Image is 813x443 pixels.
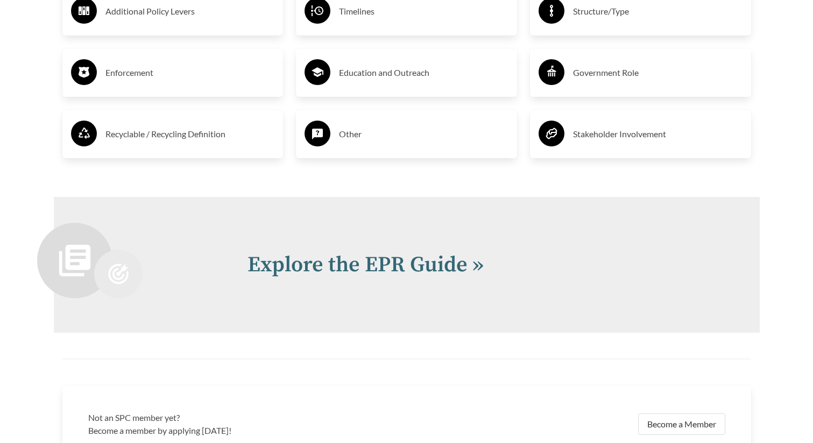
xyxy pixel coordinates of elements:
[105,3,275,20] h3: Additional Policy Levers
[88,411,400,424] h3: Not an SPC member yet?
[88,424,400,437] p: Become a member by applying [DATE]!
[339,3,508,20] h3: Timelines
[339,64,508,81] h3: Education and Outreach
[248,251,484,278] a: Explore the EPR Guide »
[105,64,275,81] h3: Enforcement
[339,125,508,143] h3: Other
[105,125,275,143] h3: Recyclable / Recycling Definition
[573,125,743,143] h3: Stakeholder Involvement
[573,64,743,81] h3: Government Role
[573,3,743,20] h3: Structure/Type
[638,413,725,435] a: Become a Member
